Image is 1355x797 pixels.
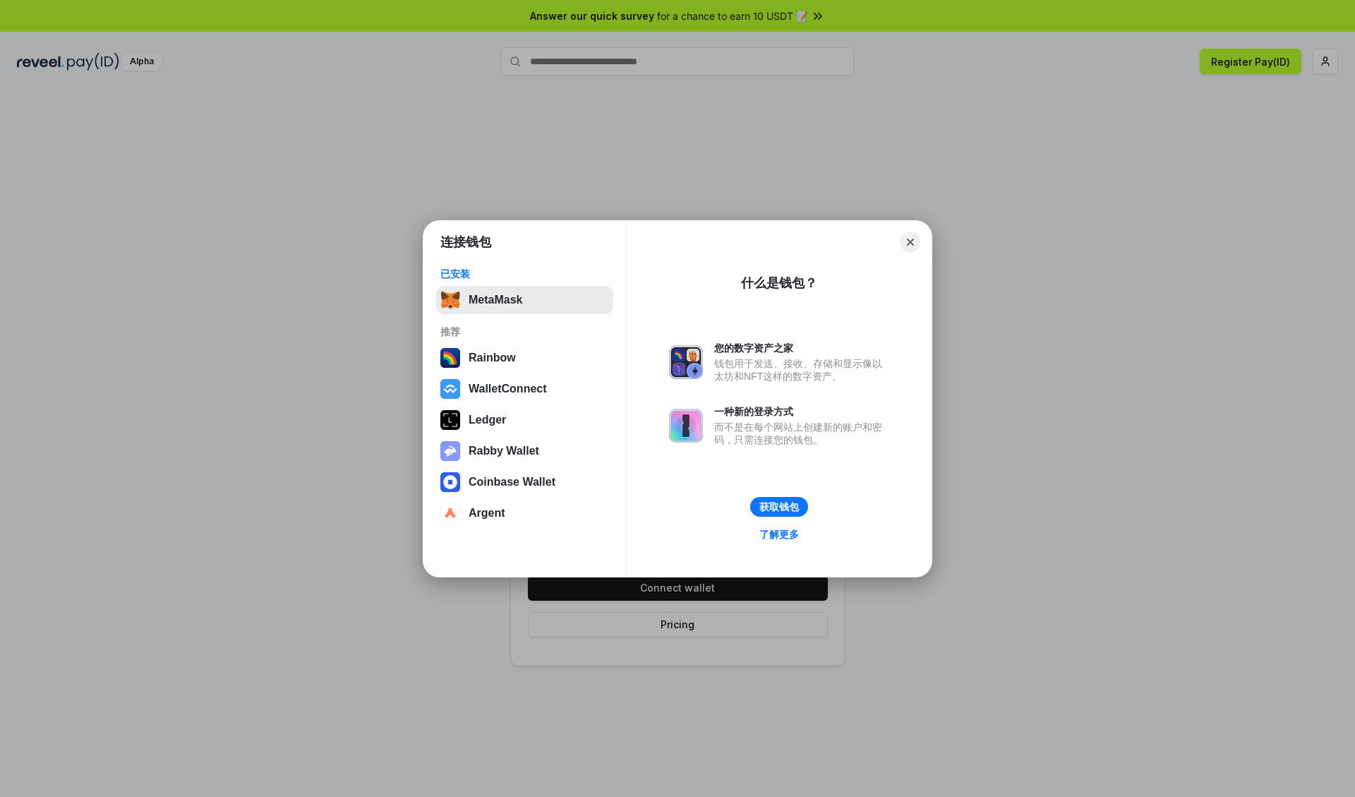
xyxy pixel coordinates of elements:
[469,352,516,364] div: Rainbow
[901,232,920,252] button: Close
[714,357,889,383] div: 钱包用于发送、接收、存储和显示像以太坊和NFT这样的数字资产。
[751,525,807,544] a: 了解更多
[440,234,491,251] h1: 连接钱包
[440,290,460,310] img: svg+xml,%3Csvg%20fill%3D%22none%22%20height%3D%2233%22%20viewBox%3D%220%200%2035%2033%22%20width%...
[714,405,889,418] div: 一种新的登录方式
[440,472,460,492] img: svg+xml,%3Csvg%20width%3D%2228%22%20height%3D%2228%22%20viewBox%3D%220%200%2028%2028%22%20fill%3D...
[440,410,460,430] img: svg+xml,%3Csvg%20xmlns%3D%22http%3A%2F%2Fwww.w3.org%2F2000%2Fsvg%22%20width%3D%2228%22%20height%3...
[759,501,799,513] div: 获取钱包
[440,503,460,523] img: svg+xml,%3Csvg%20width%3D%2228%22%20height%3D%2228%22%20viewBox%3D%220%200%2028%2028%22%20fill%3D...
[714,342,889,354] div: 您的数字资产之家
[759,528,799,541] div: 了解更多
[436,286,613,314] button: MetaMask
[669,409,703,443] img: svg+xml,%3Csvg%20xmlns%3D%22http%3A%2F%2Fwww.w3.org%2F2000%2Fsvg%22%20fill%3D%22none%22%20viewBox...
[469,383,547,395] div: WalletConnect
[440,441,460,461] img: svg+xml,%3Csvg%20xmlns%3D%22http%3A%2F%2Fwww.w3.org%2F2000%2Fsvg%22%20fill%3D%22none%22%20viewBox...
[469,476,555,489] div: Coinbase Wallet
[469,507,505,520] div: Argent
[436,499,613,527] button: Argent
[436,406,613,434] button: Ledger
[440,268,609,280] div: 已安装
[436,468,613,496] button: Coinbase Wallet
[669,345,703,379] img: svg+xml,%3Csvg%20xmlns%3D%22http%3A%2F%2Fwww.w3.org%2F2000%2Fsvg%22%20fill%3D%22none%22%20viewBox...
[440,325,609,338] div: 推荐
[436,344,613,372] button: Rainbow
[440,348,460,368] img: svg+xml,%3Csvg%20width%3D%22120%22%20height%3D%22120%22%20viewBox%3D%220%200%20120%20120%22%20fil...
[440,379,460,399] img: svg+xml,%3Csvg%20width%3D%2228%22%20height%3D%2228%22%20viewBox%3D%220%200%2028%2028%22%20fill%3D...
[469,294,522,306] div: MetaMask
[714,421,889,446] div: 而不是在每个网站上创建新的账户和密码，只需连接您的钱包。
[469,445,539,457] div: Rabby Wallet
[436,437,613,465] button: Rabby Wallet
[436,375,613,403] button: WalletConnect
[741,275,817,292] div: 什么是钱包？
[469,414,506,426] div: Ledger
[750,497,808,517] button: 获取钱包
